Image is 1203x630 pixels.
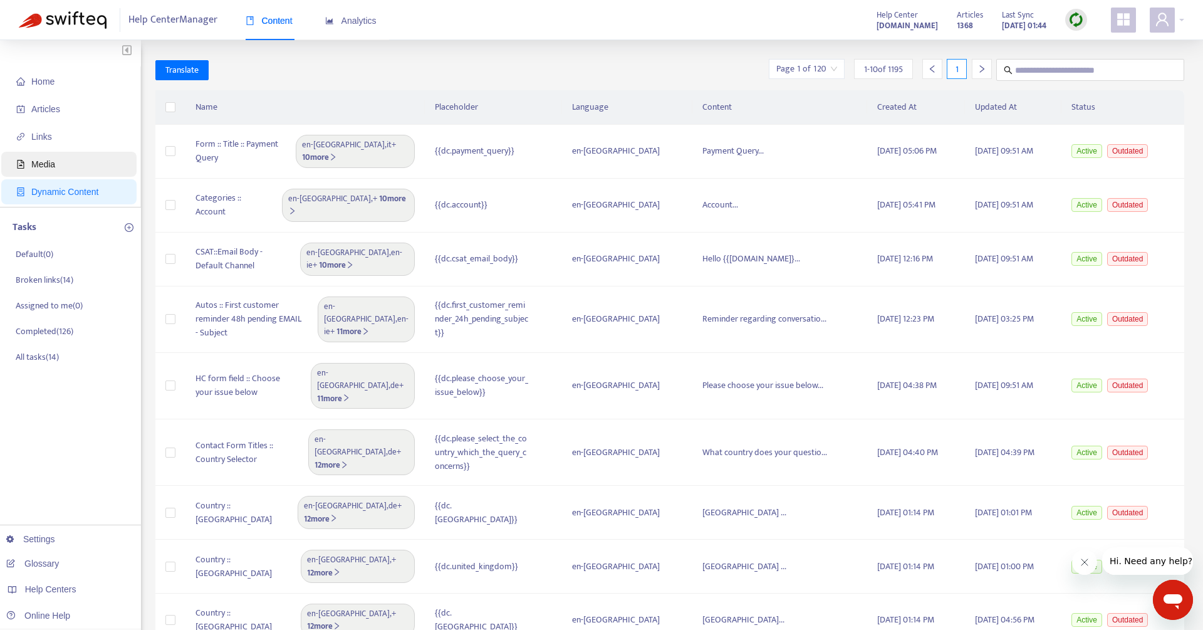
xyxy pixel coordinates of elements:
td: [DATE] 09:51 AM [965,179,1062,233]
span: Active [1071,446,1102,459]
span: appstore [1116,12,1131,27]
p: Default ( 0 ) [16,248,53,261]
span: link [16,132,25,141]
span: left [928,65,937,73]
span: , + [306,246,409,272]
span: container [16,187,25,196]
td: en-[GEOGRAPHIC_DATA] [562,540,692,594]
span: , + [302,139,409,164]
th: Name [185,90,425,125]
span: Active [1071,312,1102,326]
span: account-book [16,105,25,113]
b: 10 more [288,192,406,218]
span: , + [324,300,409,339]
span: Form :: Title :: Payment Query [195,137,283,165]
td: [DATE] 12:16 PM [867,233,965,286]
span: Content [246,16,293,26]
span: right [362,327,370,335]
div: {{dc.united_kingdom}} [435,560,529,574]
span: Outdated [1107,312,1148,326]
p: All tasks ( 14 ) [16,350,59,364]
span: [GEOGRAPHIC_DATA] ... [702,505,786,520]
span: Autos :: First customer reminder 48h pending EMAIL - Subject [195,298,305,340]
span: en-[GEOGRAPHIC_DATA] [307,553,390,567]
td: [DATE] 03:25 PM [965,286,1062,353]
span: Media [31,159,55,169]
span: en-[GEOGRAPHIC_DATA] [306,246,389,260]
span: right [346,261,354,269]
td: [DATE] 01:01 PM [965,486,1062,540]
td: [DATE] 01:14 PM [867,540,965,594]
b: 12 more [304,512,338,526]
th: Language [562,90,692,125]
th: Updated At [965,90,1062,125]
span: Contact Form Titles :: Country Selector [195,439,296,466]
iframe: Button to launch messaging window [1153,580,1193,620]
td: en-[GEOGRAPHIC_DATA] [562,286,692,353]
span: en-[GEOGRAPHIC_DATA] [317,366,388,392]
span: en-[GEOGRAPHIC_DATA] [304,499,387,513]
td: [DATE] 01:14 PM [867,486,965,540]
span: en-[GEOGRAPHIC_DATA] [288,192,371,206]
span: en-[GEOGRAPHIC_DATA] [302,138,385,152]
span: Active [1071,198,1102,212]
span: Links [31,132,52,142]
th: Created At [867,90,965,125]
span: en-[GEOGRAPHIC_DATA] [324,300,395,326]
p: Assigned to me ( 0 ) [16,299,83,312]
span: Articles [31,104,60,114]
td: en-[GEOGRAPHIC_DATA] [562,353,692,419]
span: Active [1071,144,1102,158]
span: en-ie [306,246,402,272]
span: file-image [16,160,25,169]
div: {{dc.payment_query}} [435,144,529,158]
img: sync.dc5367851b00ba804db3.png [1068,12,1084,28]
span: right [977,65,986,73]
span: Categories :: Account [195,191,269,219]
span: Country :: [GEOGRAPHIC_DATA] [195,553,288,580]
td: [DATE] 09:51 AM [965,125,1062,179]
a: [DOMAIN_NAME] [877,18,938,33]
span: it [387,138,392,152]
span: Please choose your issue below... [702,378,823,392]
td: en-[GEOGRAPHIC_DATA] [562,486,692,540]
span: user [1155,12,1170,27]
span: search [1004,66,1013,75]
td: [DATE] 09:51 AM [965,233,1062,286]
b: 12 more [307,566,341,580]
span: Active [1071,379,1102,392]
span: , + [317,367,408,405]
span: Home [31,76,55,87]
span: Reminder regarding conversatio... [702,312,826,326]
img: Swifteq [19,11,107,29]
span: right [333,622,341,630]
span: 1 - 10 of 1195 [864,63,903,76]
span: right [340,461,348,469]
span: Help Center Manager [128,8,217,32]
span: Payment Query... [702,144,764,158]
span: de [388,499,397,513]
p: Tasks [13,220,36,235]
span: right [330,514,338,522]
span: en-[GEOGRAPHIC_DATA] [315,433,386,459]
td: en-[GEOGRAPHIC_DATA] [562,125,692,179]
th: Placeholder [425,90,563,125]
div: {{dc.please_select_the_country_which_the_query_concerns}} [435,432,529,473]
b: 11 more [317,392,350,406]
a: Glossary [6,559,59,569]
span: de [388,445,397,459]
span: book [246,16,254,25]
span: Active [1071,252,1102,266]
span: Help Centers [25,584,76,594]
td: [DATE] 09:51 AM [965,353,1062,419]
span: Account... [702,197,738,212]
a: Settings [6,534,55,544]
div: {{dc.[GEOGRAPHIC_DATA]}} [435,499,529,527]
span: right [342,394,350,402]
div: {{dc.csat_email_body}} [435,252,529,266]
span: What country does your questio... [702,445,827,459]
div: 1 [947,59,967,79]
span: right [333,568,341,576]
td: en-[GEOGRAPHIC_DATA] [562,419,692,486]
